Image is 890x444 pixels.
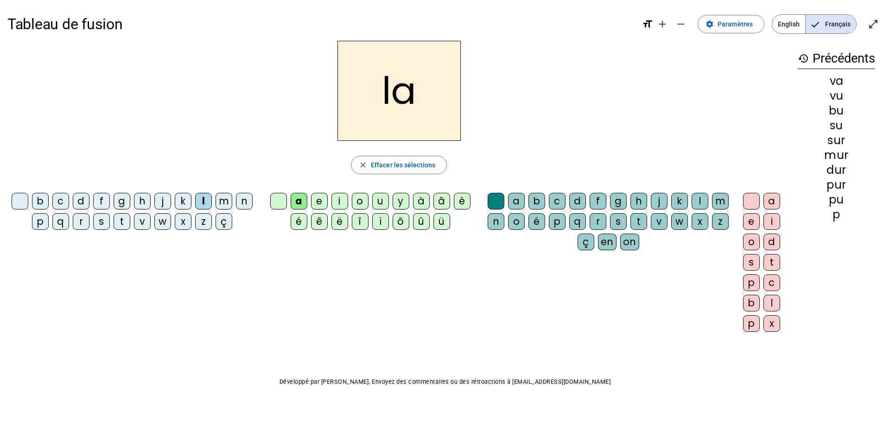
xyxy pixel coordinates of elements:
div: p [798,209,875,220]
div: è [454,193,470,209]
button: Entrer en plein écran [864,15,883,33]
div: o [352,193,369,209]
div: e [743,213,760,230]
div: ô [393,213,409,230]
div: h [630,193,647,209]
div: k [175,193,191,209]
div: é [291,213,307,230]
span: Français [806,15,856,33]
mat-icon: add [657,19,668,30]
div: ë [331,213,348,230]
div: t [630,213,647,230]
div: m [216,193,232,209]
div: ê [311,213,328,230]
div: q [52,213,69,230]
div: z [195,213,212,230]
div: ç [578,234,594,250]
div: d [73,193,89,209]
div: x [175,213,191,230]
button: Effacer les sélections [351,156,447,174]
div: o [508,213,525,230]
div: e [311,193,328,209]
div: en [598,234,617,250]
div: on [620,234,639,250]
div: r [73,213,89,230]
div: é [528,213,545,230]
div: p [743,274,760,291]
div: n [488,213,504,230]
div: p [549,213,566,230]
div: r [590,213,606,230]
div: à [413,193,430,209]
button: Diminuer la taille de la police [672,15,690,33]
h2: la [337,41,461,141]
div: a [763,193,780,209]
div: s [93,213,110,230]
mat-icon: close [359,161,367,169]
h3: Précédents [798,48,875,69]
div: bu [798,105,875,116]
div: ç [216,213,232,230]
mat-icon: open_in_full [868,19,879,30]
div: i [331,193,348,209]
mat-icon: format_size [642,19,653,30]
div: y [393,193,409,209]
div: m [712,193,729,209]
div: l [763,295,780,311]
div: ü [433,213,450,230]
div: l [692,193,708,209]
div: c [763,274,780,291]
div: mur [798,150,875,161]
div: v [134,213,151,230]
div: î [352,213,369,230]
div: pur [798,179,875,190]
div: a [291,193,307,209]
div: va [798,76,875,87]
div: i [763,213,780,230]
button: Paramètres [698,15,764,33]
div: c [52,193,69,209]
div: vu [798,90,875,101]
div: p [743,315,760,332]
div: s [743,254,760,271]
div: x [692,213,708,230]
p: Développé par [PERSON_NAME]. Envoyez des commentaires ou des rétroactions à [EMAIL_ADDRESS][DOMAI... [7,376,883,387]
div: j [651,193,667,209]
div: d [569,193,586,209]
div: â [433,193,450,209]
div: o [743,234,760,250]
h1: Tableau de fusion [7,9,635,39]
button: Augmenter la taille de la police [653,15,672,33]
span: Effacer les sélections [371,159,435,171]
div: c [549,193,566,209]
div: w [671,213,688,230]
div: f [590,193,606,209]
span: Paramètres [718,19,753,30]
div: w [154,213,171,230]
div: p [32,213,49,230]
div: f [93,193,110,209]
div: d [763,234,780,250]
mat-icon: settings [706,20,714,28]
div: a [508,193,525,209]
mat-icon: history [798,53,809,64]
div: n [236,193,253,209]
div: q [569,213,586,230]
mat-icon: remove [675,19,687,30]
div: s [610,213,627,230]
div: h [134,193,151,209]
div: t [114,213,130,230]
div: k [671,193,688,209]
div: pu [798,194,875,205]
div: b [743,295,760,311]
div: u [372,193,389,209]
div: b [528,193,545,209]
div: l [195,193,212,209]
div: g [114,193,130,209]
div: sur [798,135,875,146]
div: ï [372,213,389,230]
div: x [763,315,780,332]
div: b [32,193,49,209]
span: English [772,15,805,33]
div: dur [798,165,875,176]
